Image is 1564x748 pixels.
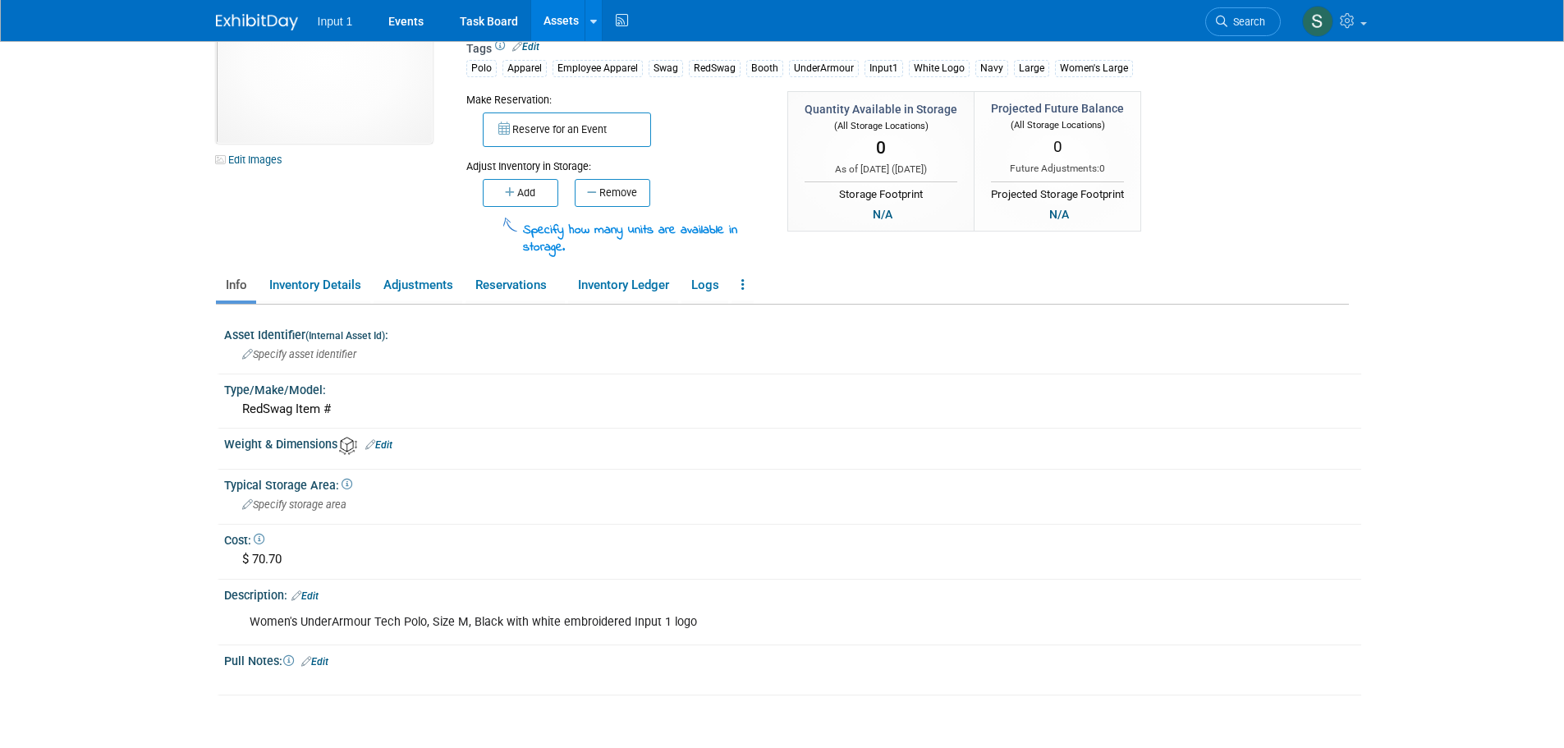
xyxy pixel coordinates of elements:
[991,181,1124,203] div: Projected Storage Footprint
[975,60,1008,77] div: Navy
[991,162,1124,176] div: Future Adjustments:
[553,60,643,77] div: Employee Apparel
[301,656,328,668] a: Edit
[1099,163,1105,174] span: 0
[318,15,353,28] span: Input 1
[1227,16,1265,28] span: Search
[466,147,764,174] div: Adjust Inventory in Storage:
[466,60,497,77] div: Polo
[1053,137,1062,156] span: 0
[502,60,547,77] div: Apparel
[259,271,370,300] a: Inventory Details
[242,498,346,511] span: Specify storage area
[575,179,650,207] button: Remove
[466,40,1213,88] div: Tags
[789,60,859,77] div: UnderArmour
[895,163,924,175] span: [DATE]
[483,112,651,147] button: Reserve for an Event
[876,138,886,158] span: 0
[649,60,683,77] div: Swag
[805,163,957,177] div: As of [DATE] ( )
[291,590,319,602] a: Edit
[805,117,957,133] div: (All Storage Locations)
[224,323,1361,343] div: Asset Identifier :
[216,149,289,170] a: Edit Images
[305,330,385,342] small: (Internal Asset Id)
[746,60,783,77] div: Booth
[1205,7,1281,36] a: Search
[1044,205,1074,223] div: N/A
[991,117,1124,132] div: (All Storage Locations)
[466,271,565,300] a: Reservations
[483,179,558,207] button: Add
[1302,6,1333,37] img: Susan Stout
[236,547,1349,572] div: $ 70.70
[216,14,298,30] img: ExhibitDay
[216,271,256,300] a: Info
[689,60,741,77] div: RedSwag
[224,378,1361,398] div: Type/Make/Model:
[339,437,357,455] img: Asset Weight and Dimensions
[365,439,392,451] a: Edit
[909,60,970,77] div: White Logo
[681,271,728,300] a: Logs
[805,101,957,117] div: Quantity Available in Storage
[523,221,737,257] span: Specify how many units are available in storage.
[236,397,1349,422] div: RedSwag Item #
[242,348,356,360] span: Specify asset identifier
[568,271,678,300] a: Inventory Ledger
[1014,60,1049,77] div: Large
[865,60,903,77] div: Input1
[224,432,1361,454] div: Weight & Dimensions
[224,528,1361,548] div: Cost:
[224,479,352,492] span: Typical Storage Area:
[991,100,1124,117] div: Projected Future Balance
[1055,60,1133,77] div: Women's Large
[238,606,1147,639] div: Women's UnderArmour Tech Polo, Size M, Black with white embroidered Input 1 logo
[224,649,1361,670] div: Pull Notes:
[374,271,462,300] a: Adjustments
[466,91,764,108] div: Make Reservation:
[868,205,897,223] div: N/A
[805,181,957,203] div: Storage Footprint
[224,583,1361,604] div: Description:
[512,41,539,53] a: Edit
